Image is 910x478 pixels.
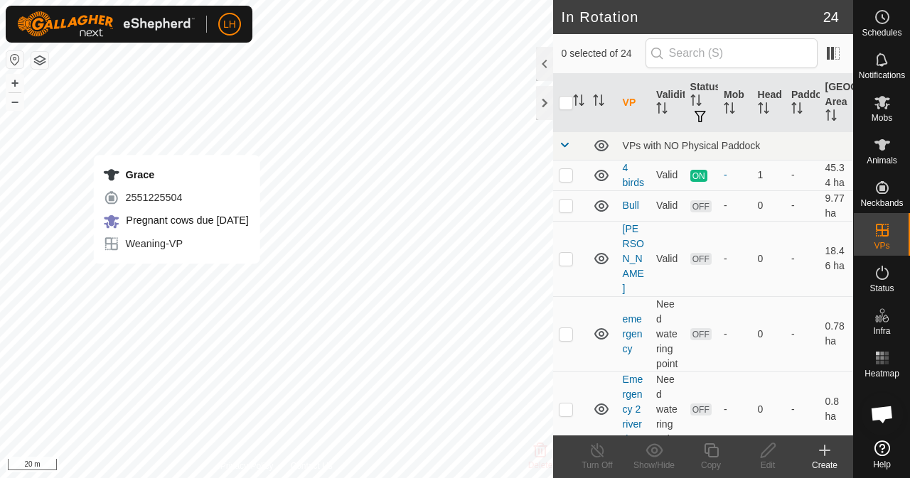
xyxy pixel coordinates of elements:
[593,97,604,108] p-sorticon: Activate to sort
[724,251,746,266] div: -
[623,200,639,211] a: Bull
[623,140,847,151] div: VPs with NO Physical Paddock
[646,38,818,68] input: Search (S)
[6,75,23,92] button: +
[786,296,819,371] td: -
[656,104,668,116] p-sorticon: Activate to sort
[690,403,712,415] span: OFF
[752,371,786,447] td: 0
[573,97,584,108] p-sorticon: Activate to sort
[623,162,644,188] a: 4 birds
[825,112,837,123] p-sorticon: Activate to sort
[617,74,651,132] th: VP
[786,190,819,221] td: -
[626,459,682,472] div: Show/Hide
[752,296,786,371] td: 0
[651,190,684,221] td: Valid
[873,460,891,469] span: Help
[690,97,702,108] p-sorticon: Activate to sort
[854,435,910,474] a: Help
[752,221,786,296] td: 0
[867,156,897,165] span: Animals
[724,198,746,213] div: -
[786,221,819,296] td: -
[859,71,905,80] span: Notifications
[682,459,739,472] div: Copy
[820,296,853,371] td: 0.78 ha
[820,74,853,132] th: [GEOGRAPHIC_DATA] Area
[791,104,803,116] p-sorticon: Activate to sort
[123,214,249,226] span: Pregnant cows due [DATE]
[651,296,684,371] td: Need watering point
[872,114,892,122] span: Mobs
[223,17,236,32] span: LH
[623,374,643,445] a: Emergency 2 river rise
[864,369,899,378] span: Heatmap
[752,190,786,221] td: 0
[861,393,904,435] div: Open chat
[862,28,901,37] span: Schedules
[6,51,23,68] button: Reset Map
[220,460,274,472] a: Privacy Policy
[758,104,769,116] p-sorticon: Activate to sort
[562,46,646,61] span: 0 selected of 24
[623,313,643,354] a: emergency
[869,284,894,293] span: Status
[290,460,332,472] a: Contact Us
[724,402,746,417] div: -
[690,328,712,340] span: OFF
[690,253,712,265] span: OFF
[569,459,626,472] div: Turn Off
[860,199,903,207] span: Neckbands
[820,190,853,221] td: 9.77 ha
[874,241,889,250] span: VPs
[823,6,839,28] span: 24
[724,104,735,116] p-sorticon: Activate to sort
[796,459,853,472] div: Create
[752,74,786,132] th: Head
[820,160,853,190] td: 45.34 ha
[651,160,684,190] td: Valid
[752,160,786,190] td: 1
[724,168,746,183] div: -
[103,189,249,206] div: 2551225504
[820,371,853,447] td: 0.8 ha
[690,170,707,182] span: ON
[6,93,23,110] button: –
[103,235,249,252] div: Weaning-VP
[31,52,48,69] button: Map Layers
[739,459,796,472] div: Edit
[651,371,684,447] td: Need watering point
[786,74,819,132] th: Paddock
[820,221,853,296] td: 18.46 ha
[873,327,890,335] span: Infra
[685,74,718,132] th: Status
[786,160,819,190] td: -
[718,74,751,132] th: Mob
[623,223,644,294] a: [PERSON_NAME]
[651,221,684,296] td: Valid
[17,11,195,37] img: Gallagher Logo
[651,74,684,132] th: Validity
[724,327,746,342] div: -
[786,371,819,447] td: -
[562,9,823,26] h2: In Rotation
[103,166,249,183] div: Grace
[690,200,712,212] span: OFF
